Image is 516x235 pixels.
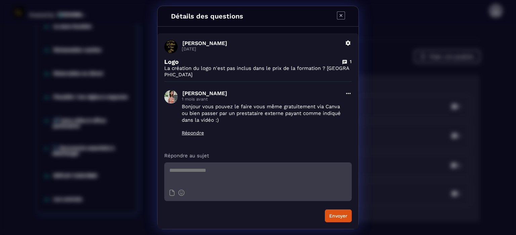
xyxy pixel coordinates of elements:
p: 1 mois avant [182,96,341,102]
h4: Détails des questions [171,12,243,20]
p: Répondre [182,130,341,135]
p: [DATE] [182,46,341,51]
p: 1 [350,58,352,65]
p: La création du logo n'est pas inclus dans le prix de la formation ? [GEOGRAPHIC_DATA] [164,65,352,78]
p: Bonjour vous pouvez le faire vous même gratuitement via Canva ou bien passer par un prestataire e... [182,103,341,123]
p: Répondre au sujet [164,152,352,159]
button: Envoyer [325,209,352,222]
p: [PERSON_NAME] [182,40,341,46]
p: [PERSON_NAME] [182,90,341,96]
p: Logo [164,58,179,65]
